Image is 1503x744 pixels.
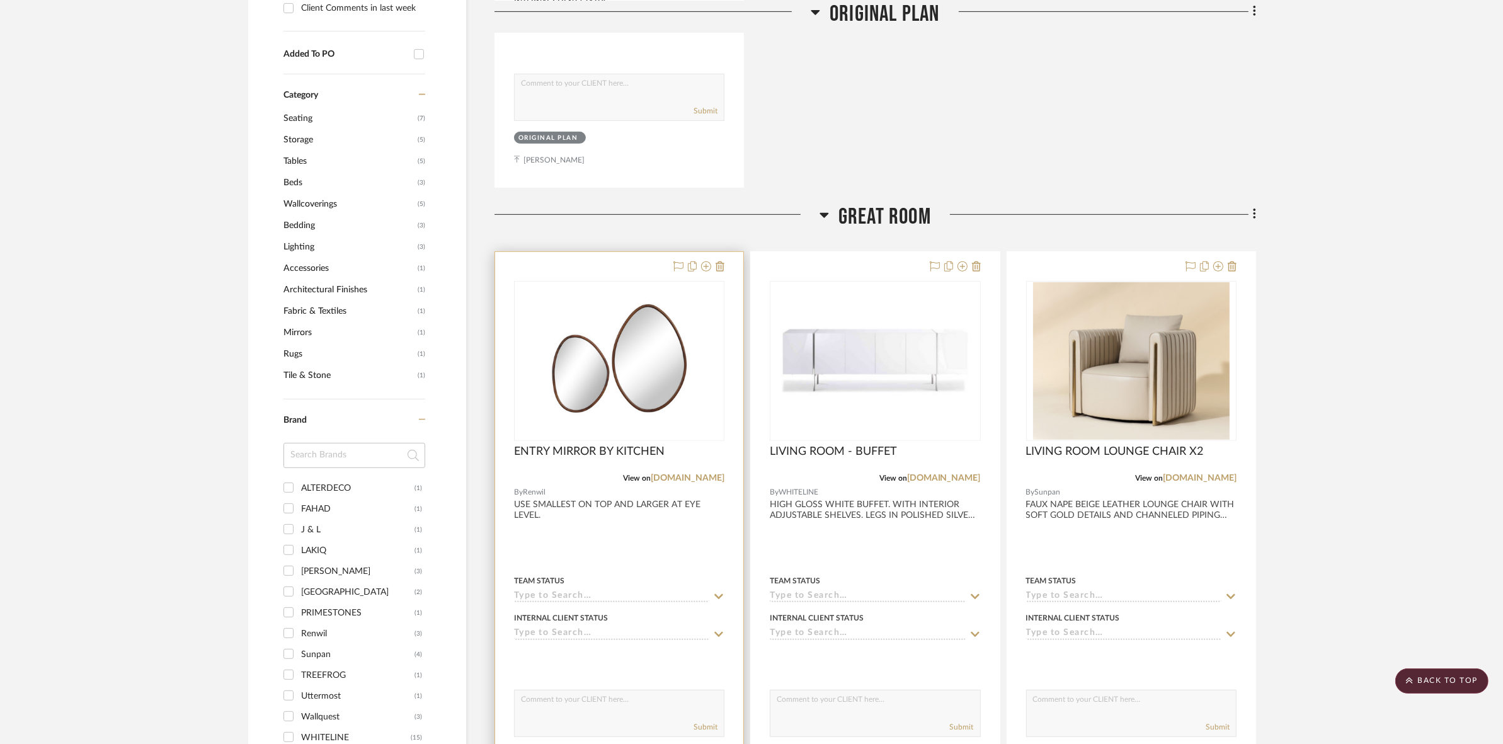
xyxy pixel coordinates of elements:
span: WHITELINE [779,486,818,498]
span: Accessories [283,258,414,279]
div: 0 [1027,282,1236,440]
div: Team Status [770,575,820,587]
div: Team Status [514,575,564,587]
input: Type to Search… [514,591,709,603]
span: Mirrors [283,322,414,343]
div: (1) [414,520,422,540]
div: Internal Client Status [514,612,608,624]
div: (1) [414,499,422,519]
div: (4) [414,644,422,665]
span: Fabric & Textiles [283,300,414,322]
span: (5) [418,151,425,171]
div: LAKIQ [301,541,414,561]
button: Submit [950,721,974,733]
input: Search Brands [283,443,425,468]
span: LIVING ROOM - BUFFET [770,445,897,459]
span: (5) [418,194,425,214]
span: (3) [418,173,425,193]
div: Added To PO [283,49,408,60]
img: LIVING ROOM - BUFFET [771,286,979,436]
div: [PERSON_NAME] [301,561,414,581]
div: J & L [301,520,414,540]
span: Bedding [283,215,414,236]
span: View on [879,474,907,482]
span: Renwil [523,486,546,498]
span: View on [1135,474,1163,482]
button: Submit [694,105,717,117]
span: LIVING ROOM LOUNGE CHAIR X2 [1026,445,1204,459]
span: (5) [418,130,425,150]
input: Type to Search… [1026,628,1221,640]
span: (3) [418,237,425,257]
span: (3) [418,215,425,236]
a: [DOMAIN_NAME] [907,474,981,483]
span: By [514,486,523,498]
div: Renwil [301,624,414,644]
a: [DOMAIN_NAME] [651,474,724,483]
span: Beds [283,172,414,193]
div: (1) [414,686,422,706]
div: ORIGINAL PLAN [518,134,578,143]
div: PRIMESTONES [301,603,414,623]
div: Team Status [1026,575,1077,587]
span: Sunpan [1035,486,1061,498]
img: ENTRY MIRROR BY KITCHEN [540,282,698,440]
div: (3) [414,624,422,644]
span: Category [283,90,318,101]
input: Type to Search… [1026,591,1221,603]
span: Tile & Stone [283,365,414,386]
span: Tables [283,151,414,172]
span: By [770,486,779,498]
div: Internal Client Status [1026,612,1120,624]
input: Type to Search… [770,628,965,640]
span: ENTRY MIRROR BY KITCHEN [514,445,665,459]
span: Seating [283,108,414,129]
div: [GEOGRAPHIC_DATA] [301,582,414,602]
div: Internal Client Status [770,612,864,624]
span: (7) [418,108,425,129]
span: (1) [418,323,425,343]
div: Sunpan [301,644,414,665]
a: [DOMAIN_NAME] [1163,474,1237,483]
div: (1) [414,541,422,561]
div: (1) [414,603,422,623]
span: (1) [418,258,425,278]
span: (1) [418,365,425,386]
div: (3) [414,561,422,581]
button: Submit [694,721,717,733]
input: Type to Search… [770,591,965,603]
div: TREEFROG [301,665,414,685]
span: View on [623,474,651,482]
div: FAHAD [301,499,414,519]
div: Uttermost [301,686,414,706]
div: (1) [414,665,422,685]
input: Type to Search… [514,628,709,640]
span: (1) [418,344,425,364]
span: Lighting [283,236,414,258]
span: (1) [418,301,425,321]
div: 0 [515,282,724,440]
span: Storage [283,129,414,151]
div: 0 [770,282,980,440]
scroll-to-top-button: BACK TO TOP [1395,668,1489,694]
span: (1) [418,280,425,300]
img: LIVING ROOM LOUNGE CHAIR X2 [1033,282,1230,440]
div: (3) [414,707,422,727]
div: ALTERDECO [301,478,414,498]
div: (1) [414,478,422,498]
div: Wallquest [301,707,414,727]
span: By [1026,486,1035,498]
span: Architectural Finishes [283,279,414,300]
span: Great Room [838,203,931,231]
div: (2) [414,582,422,602]
span: Wallcoverings [283,193,414,215]
span: Rugs [283,343,414,365]
button: Submit [1206,721,1230,733]
span: Brand [283,416,307,425]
